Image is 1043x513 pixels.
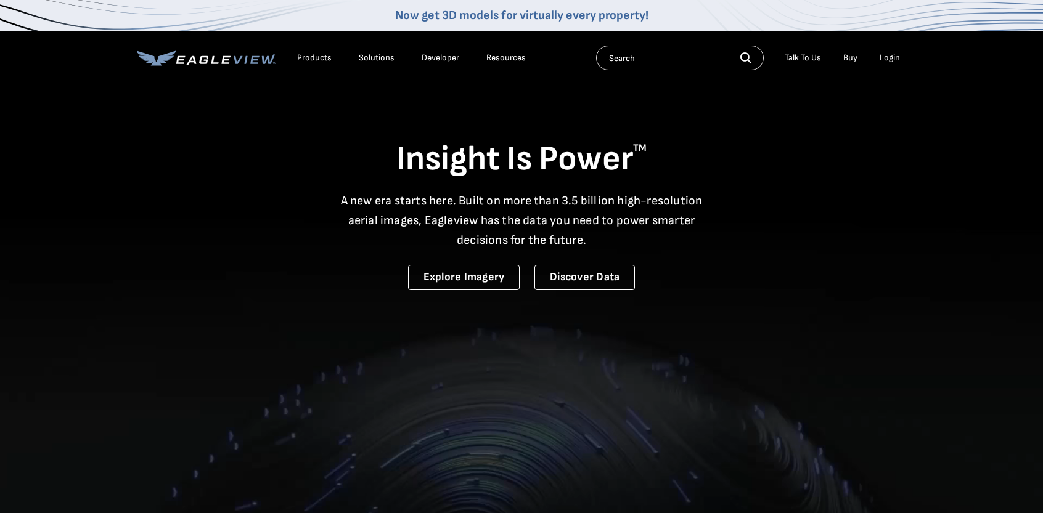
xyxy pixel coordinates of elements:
div: Talk To Us [785,52,821,63]
div: Login [880,52,900,63]
input: Search [596,46,764,70]
p: A new era starts here. Built on more than 3.5 billion high-resolution aerial images, Eagleview ha... [333,191,710,250]
a: Developer [422,52,459,63]
sup: TM [633,142,647,154]
div: Solutions [359,52,395,63]
a: Discover Data [534,265,635,290]
a: Now get 3D models for virtually every property! [395,8,648,23]
div: Products [297,52,332,63]
h1: Insight Is Power [137,138,906,181]
a: Buy [843,52,857,63]
a: Explore Imagery [408,265,520,290]
div: Resources [486,52,526,63]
